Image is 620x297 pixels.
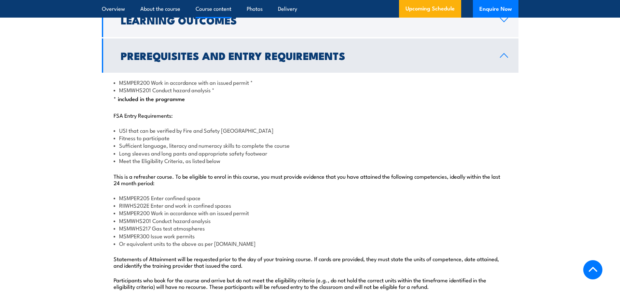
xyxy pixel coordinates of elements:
p: Participants who book for the course and arrive but do not meet the eligibility criteria (e.g., d... [114,276,507,290]
h2: Learning Outcomes [121,15,489,24]
li: Sufficient language, literacy and numeracy skills to complete the course [114,141,507,149]
p: FSA Entry Requirements: [114,112,507,118]
h2: Prerequisites and Entry Requirements [121,51,489,60]
li: MSMPER205 Enter confined space [114,194,507,201]
li: Long sleeves and long pants and appropriate safety footwear [114,149,507,157]
li: MSMWHS201 Conduct hazard analysis [114,217,507,224]
li: MSMWHS201 Conduct hazard analysis * [114,86,507,94]
li: Fitness to participate [114,134,507,141]
li: MSMWHS217 Gas test atmospheres [114,224,507,232]
li: MSMPER200 Work in accordance with an issued permit [114,209,507,216]
li: RIIWHS202E Enter and work in confined spaces [114,201,507,209]
li: USI that can be verified by Fire and Safety [GEOGRAPHIC_DATA] [114,126,507,134]
li: MSMPER200 Work in accordance with an issued permit * [114,79,507,86]
li: Or equivalent units to the above as per [DOMAIN_NAME] [114,240,507,247]
p: Statements of Attainment will be requested prior to the day of your training course. If cards are... [114,255,507,268]
li: MSMPER300 Issue work permits [114,232,507,240]
a: Learning Outcomes [102,3,518,37]
p: This is a refresher course. To be eligible to enrol in this course, you must provide evidence tha... [114,173,507,186]
a: Prerequisites and Entry Requirements [102,38,518,73]
li: Meet the Eligibility Criteria, as listed below [114,157,507,164]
